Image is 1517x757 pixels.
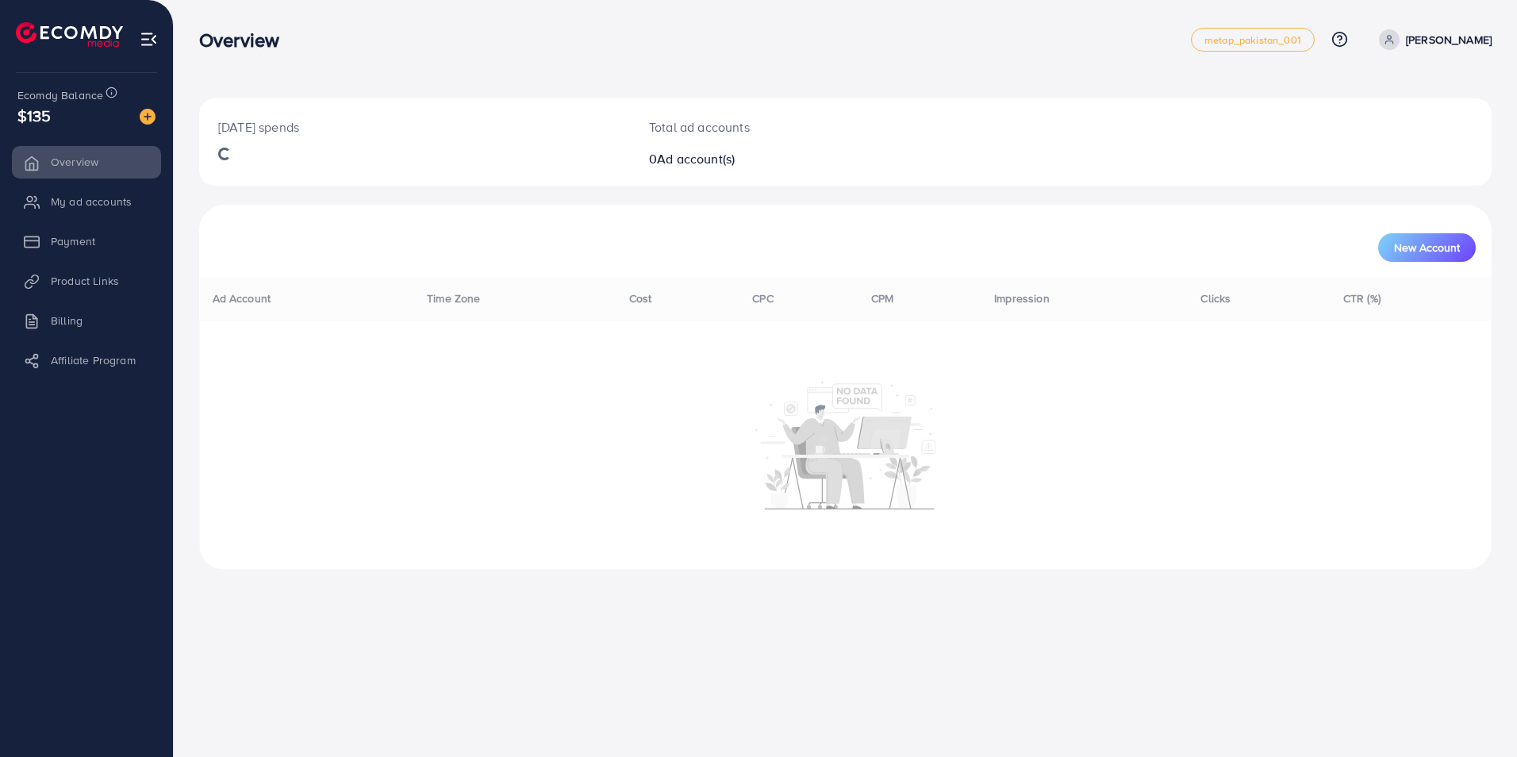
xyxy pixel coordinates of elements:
[140,109,156,125] img: image
[140,30,158,48] img: menu
[17,104,52,127] span: $135
[649,152,934,167] h2: 0
[199,29,292,52] h3: Overview
[657,150,735,167] span: Ad account(s)
[17,87,103,103] span: Ecomdy Balance
[16,22,123,47] img: logo
[1406,30,1492,49] p: [PERSON_NAME]
[1394,242,1460,253] span: New Account
[218,117,611,136] p: [DATE] spends
[649,117,934,136] p: Total ad accounts
[1378,233,1476,262] button: New Account
[1191,28,1315,52] a: metap_pakistan_001
[1373,29,1492,50] a: [PERSON_NAME]
[1204,35,1301,45] span: metap_pakistan_001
